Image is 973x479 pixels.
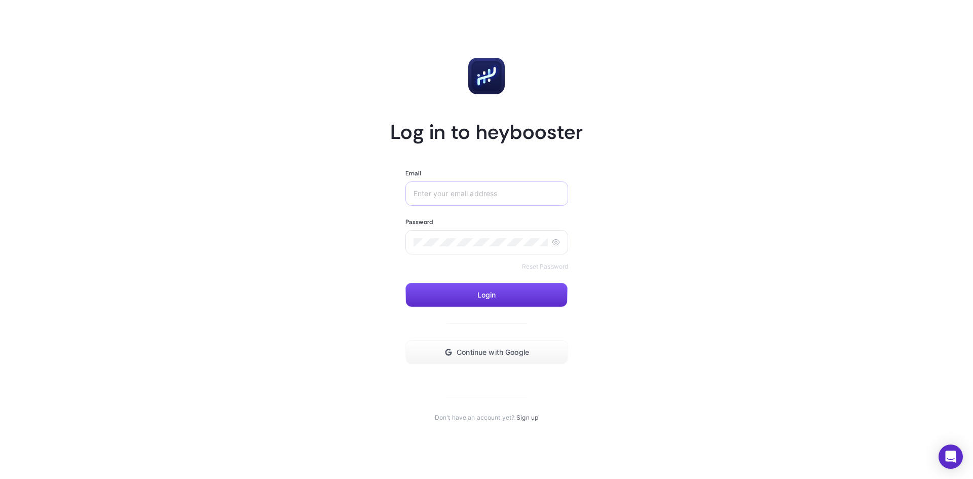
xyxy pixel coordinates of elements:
[477,291,496,299] span: Login
[390,119,583,145] h1: Log in to heybooster
[435,414,514,422] span: Don't have an account yet?
[522,263,569,271] a: Reset Password
[405,169,422,177] label: Email
[405,340,568,364] button: Continue with Google
[457,348,529,356] span: Continue with Google
[939,445,963,469] div: Open Intercom Messenger
[405,218,433,226] label: Password
[405,283,568,307] button: Login
[516,414,538,422] a: Sign up
[414,190,560,198] input: Enter your email address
